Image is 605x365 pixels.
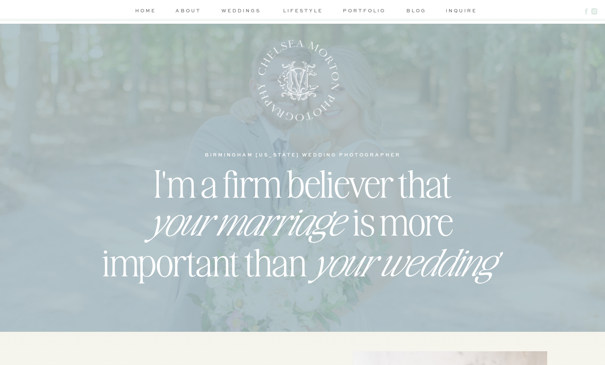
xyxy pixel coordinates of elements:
[101,160,504,181] h2: I'm a firm believer that
[146,194,341,245] i: your marriage
[446,7,473,17] a: inquire
[133,7,158,17] a: home
[309,235,493,285] i: your wedding
[353,198,459,219] h2: is more
[219,7,264,17] a: weddings
[403,7,430,17] a: blog
[280,7,325,17] a: lifestyle
[177,151,428,158] h1: birmingham [US_STATE] wedding photographer
[174,7,202,17] a: about
[102,238,308,276] h2: important than
[341,7,386,17] a: portfolio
